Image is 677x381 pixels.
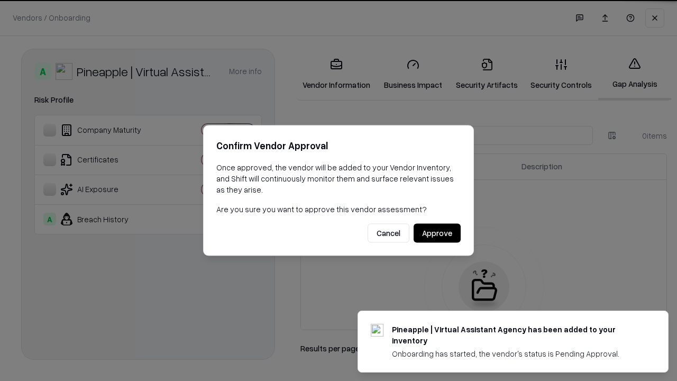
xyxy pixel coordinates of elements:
img: trypineapple.com [371,324,383,337]
div: Pineapple | Virtual Assistant Agency has been added to your inventory [392,324,643,346]
button: Approve [414,224,461,243]
p: Are you sure you want to approve this vendor assessment? [216,204,461,215]
p: Once approved, the vendor will be added to your Vendor Inventory, and Shift will continuously mon... [216,162,461,195]
div: Onboarding has started, the vendor's status is Pending Approval. [392,348,643,359]
button: Cancel [368,224,409,243]
h2: Confirm Vendor Approval [216,138,461,153]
